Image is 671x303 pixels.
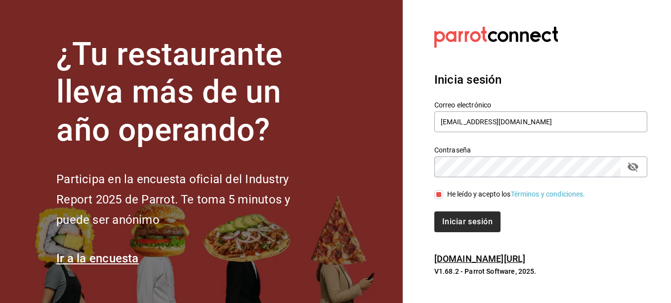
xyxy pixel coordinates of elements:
[434,111,647,132] input: Ingresa tu correo electrónico
[434,211,501,232] button: Iniciar sesión
[434,253,525,264] a: [DOMAIN_NAME][URL]
[434,146,647,153] label: Contraseña
[56,36,323,150] h1: ¿Tu restaurante lleva más de un año operando?
[434,101,647,108] label: Correo electrónico
[434,71,647,89] h3: Inicia sesión
[511,190,586,198] a: Términos y condiciones.
[56,169,323,230] h2: Participa en la encuesta oficial del Industry Report 2025 de Parrot. Te toma 5 minutos y puede se...
[56,252,139,265] a: Ir a la encuesta
[447,189,586,200] div: He leído y acepto los
[434,266,647,276] p: V1.68.2 - Parrot Software, 2025.
[625,158,641,175] button: passwordField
